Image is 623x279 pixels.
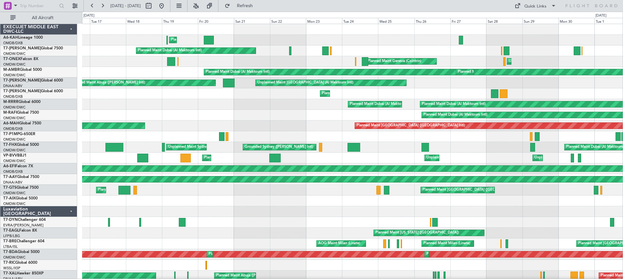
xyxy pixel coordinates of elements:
span: T7-EAGL [3,229,19,233]
a: T7-P1MPG-650ER [3,132,35,136]
a: M-AMBRGlobal 5000 [3,68,42,72]
div: Planned Maint Dubai (Al Maktoum Intl) [204,153,268,163]
div: Planned Maint Dubai (Al Maktoum Intl) [206,67,270,77]
a: OMDW/DWC [3,51,26,56]
div: Unplanned Maint [GEOGRAPHIC_DATA] ([GEOGRAPHIC_DATA]) [509,57,616,66]
div: Thu 26 [414,18,450,24]
a: T7-AIXGlobal 5000 [3,197,38,200]
a: DNAA/ABV [3,83,22,88]
div: Mon 30 [558,18,594,24]
div: Planned Maint Dubai (Al Maktoum Intl) [171,35,235,45]
a: A6-KAHLineage 1000 [3,36,43,40]
div: Wed 18 [126,18,162,24]
div: Unplanned Maint Sydney ([PERSON_NAME] Intl) [168,142,248,152]
div: Planned Maint Dubai (Al Maktoum Intl) [209,249,273,259]
a: LFPB/LBG [3,234,20,238]
span: A6-EFI [3,164,15,168]
a: OMDW/DWC [3,148,26,153]
span: M-AMBR [3,68,20,72]
span: T7-DYN [3,218,18,222]
div: Planned Maint [GEOGRAPHIC_DATA] ([GEOGRAPHIC_DATA]) [422,185,525,195]
span: T7-[PERSON_NAME] [3,46,41,50]
a: T7-BREChallenger 604 [3,239,44,243]
a: A6-MAHGlobal 7500 [3,121,41,125]
span: All Aircraft [17,16,68,20]
div: Planned Maint [GEOGRAPHIC_DATA] ([GEOGRAPHIC_DATA] Intl) [357,121,465,131]
div: Thu 19 [162,18,198,24]
div: Planned Maint [US_STATE] ([GEOGRAPHIC_DATA]) [375,228,459,238]
div: Unplanned Maint [GEOGRAPHIC_DATA] (Al Maktoum Intl) [257,78,353,88]
div: Fri 20 [198,18,234,24]
a: T7-FHXGlobal 5000 [3,143,39,147]
button: Refresh [222,1,261,11]
a: OMDW/DWC [3,201,26,206]
a: LTBA/ISL [3,244,18,249]
div: Fri 27 [450,18,486,24]
button: All Aircraft [7,13,70,23]
div: Planned Maint Dubai (Al Maktoum Intl) [423,110,487,120]
div: Planned Maint Dubai (Al Maktoum Intl) [422,99,486,109]
a: T7-GTSGlobal 7500 [3,186,39,190]
span: T7-BRE [3,239,17,243]
a: OMDW/DWC [3,255,26,260]
div: Tue 17 [90,18,126,24]
div: Tue 24 [342,18,378,24]
a: OMDB/DXB [3,94,23,99]
span: M-RAFI [3,111,17,115]
div: Wed 25 [378,18,414,24]
a: DNAA/ABV [3,180,22,185]
span: T7-ONEX [3,57,20,61]
span: T7-[PERSON_NAME] [3,79,41,82]
a: T7-[PERSON_NAME]Global 6000 [3,89,63,93]
input: Trip Number [20,1,57,11]
span: T7-P1MP [3,132,19,136]
span: VP-BVV [3,154,17,158]
a: OMDB/DXB [3,41,23,45]
div: Sun 22 [270,18,306,24]
a: OMDW/DWC [3,137,26,142]
div: Planned Maint Dubai (Al Maktoum Intl) [426,249,490,259]
a: M-RAFIGlobal 7500 [3,111,39,115]
a: EVRA/[PERSON_NAME] [3,223,43,228]
a: OMDW/DWC [3,62,26,67]
div: Planned Maint Dubai (Al Maktoum Intl) [138,46,202,56]
a: OMDW/DWC [3,191,26,196]
span: T7-BDA [3,250,18,254]
span: Refresh [231,4,259,8]
a: A6-EFIFalcon 7X [3,164,33,168]
a: M-RRRRGlobal 6000 [3,100,41,104]
div: [DATE] [83,13,94,19]
span: T7-GTS [3,186,17,190]
div: Planned Maint Milan (Linate) [423,239,470,248]
a: WSSL/XSP [3,266,20,271]
div: Grounded Sydney ([PERSON_NAME] Intl) [245,142,313,152]
a: T7-[PERSON_NAME]Global 7500 [3,46,63,50]
span: T7-FHX [3,143,17,147]
a: T7-EAGLFalcon 8X [3,229,37,233]
a: T7-XALHawker 850XP [3,272,43,275]
a: OMDW/DWC [3,73,26,78]
div: Mon 23 [306,18,342,24]
a: OMDB/DXB [3,169,23,174]
div: Planned Maint Geneva (Cointrin) [368,57,421,66]
a: T7-ONEXFalcon 8X [3,57,38,61]
a: OMDW/DWC [3,105,26,110]
div: Sun 29 [522,18,558,24]
div: Planned Maint [GEOGRAPHIC_DATA] ([GEOGRAPHIC_DATA] Intl) [322,89,430,98]
a: OMDB/DXB [3,126,23,131]
a: T7-[PERSON_NAME]Global 6000 [3,79,63,82]
div: Planned Maint [GEOGRAPHIC_DATA] ([GEOGRAPHIC_DATA] Intl) [98,185,206,195]
span: T7-RIC [3,261,15,265]
a: T7-RICGlobal 6000 [3,261,37,265]
div: Sat 28 [486,18,522,24]
div: Sat 21 [234,18,270,24]
button: Quick Links [511,1,559,11]
div: Unplanned Maint Nice ([GEOGRAPHIC_DATA]) [534,153,611,163]
div: Planned Maint Abuja ([PERSON_NAME] Intl) [72,78,145,88]
a: T7-BDAGlobal 5000 [3,250,40,254]
a: T7-DYNChallenger 604 [3,218,46,222]
span: [DATE] - [DATE] [110,3,141,9]
span: T7-[PERSON_NAME] [3,89,41,93]
a: VP-BVVBBJ1 [3,154,27,158]
a: T7-AAYGlobal 7500 [3,175,39,179]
